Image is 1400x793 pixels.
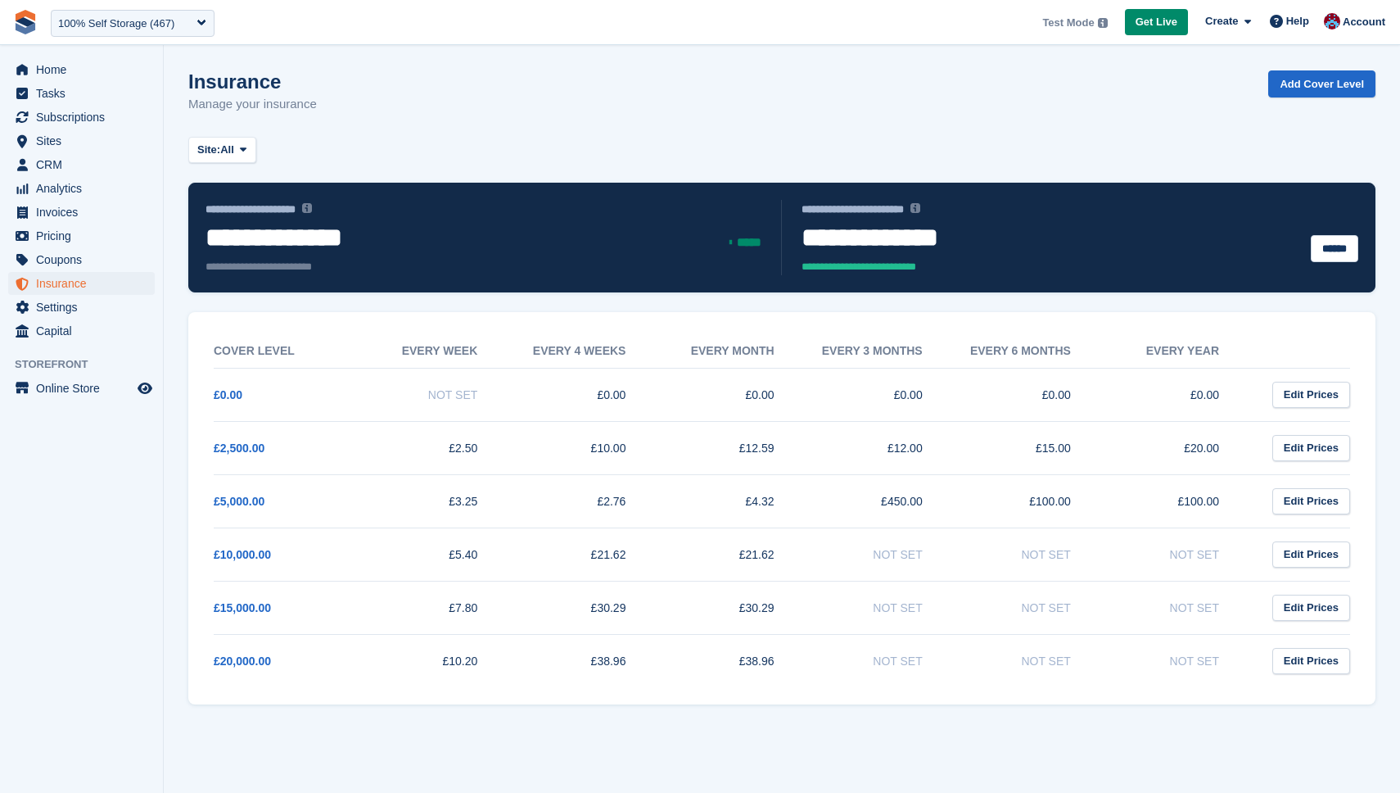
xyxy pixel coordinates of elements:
[214,601,271,614] a: £15,000.00
[8,129,155,152] a: menu
[1042,15,1094,31] span: Test Mode
[36,248,134,271] span: Coupons
[58,16,174,32] div: 100% Self Storage (467)
[362,581,510,634] td: £7.80
[807,421,955,474] td: £12.00
[807,581,955,634] td: Not Set
[1343,14,1385,30] span: Account
[1205,13,1238,29] span: Create
[658,581,806,634] td: £30.29
[362,421,510,474] td: £2.50
[658,421,806,474] td: £12.59
[1098,18,1108,28] img: icon-info-grey-7440780725fd019a000dd9b08b2336e03edf1995a4989e88bcd33f0948082b44.svg
[8,319,155,342] a: menu
[1104,528,1252,581] td: Not Set
[1104,634,1252,687] td: Not Set
[510,581,658,634] td: £30.29
[214,548,271,561] a: £10,000.00
[36,224,134,247] span: Pricing
[510,334,658,369] th: Every 4 weeks
[658,634,806,687] td: £38.96
[807,528,955,581] td: Not Set
[36,82,134,105] span: Tasks
[1104,334,1252,369] th: Every year
[8,153,155,176] a: menu
[1272,435,1350,462] a: Edit Prices
[955,421,1104,474] td: £15.00
[36,129,134,152] span: Sites
[214,334,362,369] th: Cover Level
[36,106,134,129] span: Subscriptions
[188,137,256,164] button: Site: All
[1125,9,1188,36] a: Get Live
[15,356,163,373] span: Storefront
[135,378,155,398] a: Preview store
[1272,648,1350,675] a: Edit Prices
[8,224,155,247] a: menu
[8,82,155,105] a: menu
[1104,421,1252,474] td: £20.00
[362,528,510,581] td: £5.40
[1104,474,1252,528] td: £100.00
[8,58,155,81] a: menu
[955,581,1104,634] td: Not Set
[807,634,955,687] td: Not Set
[1324,13,1340,29] img: David Hughes
[1286,13,1309,29] span: Help
[1136,14,1177,30] span: Get Live
[36,272,134,295] span: Insurance
[658,474,806,528] td: £4.32
[955,634,1104,687] td: Not Set
[807,334,955,369] th: Every 3 months
[510,634,658,687] td: £38.96
[8,296,155,319] a: menu
[13,10,38,34] img: stora-icon-8386f47178a22dfd0bd8f6a31ec36ba5ce8667c1dd55bd0f319d3a0aa187defe.svg
[1272,488,1350,515] a: Edit Prices
[36,201,134,224] span: Invoices
[8,201,155,224] a: menu
[955,528,1104,581] td: Not Set
[658,334,806,369] th: Every month
[8,248,155,271] a: menu
[8,272,155,295] a: menu
[910,203,920,213] img: icon-info-grey-7440780725fd019a000dd9b08b2336e03edf1995a4989e88bcd33f0948082b44.svg
[955,474,1104,528] td: £100.00
[36,296,134,319] span: Settings
[8,177,155,200] a: menu
[36,319,134,342] span: Capital
[8,377,155,400] a: menu
[1104,368,1252,421] td: £0.00
[214,442,264,455] a: £2,500.00
[1272,595,1350,622] a: Edit Prices
[362,334,510,369] th: Every week
[36,58,134,81] span: Home
[1268,70,1375,97] a: Add Cover Level
[1272,542,1350,569] a: Edit Prices
[510,368,658,421] td: £0.00
[214,655,271,668] a: £20,000.00
[36,153,134,176] span: CRM
[1272,382,1350,409] a: Edit Prices
[807,368,955,421] td: £0.00
[362,474,510,528] td: £3.25
[197,142,220,158] span: Site:
[214,388,242,401] a: £0.00
[220,142,234,158] span: All
[362,368,510,421] td: Not Set
[510,421,658,474] td: £10.00
[302,203,312,213] img: icon-info-grey-7440780725fd019a000dd9b08b2336e03edf1995a4989e88bcd33f0948082b44.svg
[510,474,658,528] td: £2.76
[510,528,658,581] td: £21.62
[188,95,317,114] p: Manage your insurance
[214,495,264,508] a: £5,000.00
[1104,581,1252,634] td: Not Set
[188,70,317,93] h1: Insurance
[362,634,510,687] td: £10.20
[955,368,1104,421] td: £0.00
[807,474,955,528] td: £450.00
[955,334,1104,369] th: Every 6 months
[658,528,806,581] td: £21.62
[36,177,134,200] span: Analytics
[36,377,134,400] span: Online Store
[658,368,806,421] td: £0.00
